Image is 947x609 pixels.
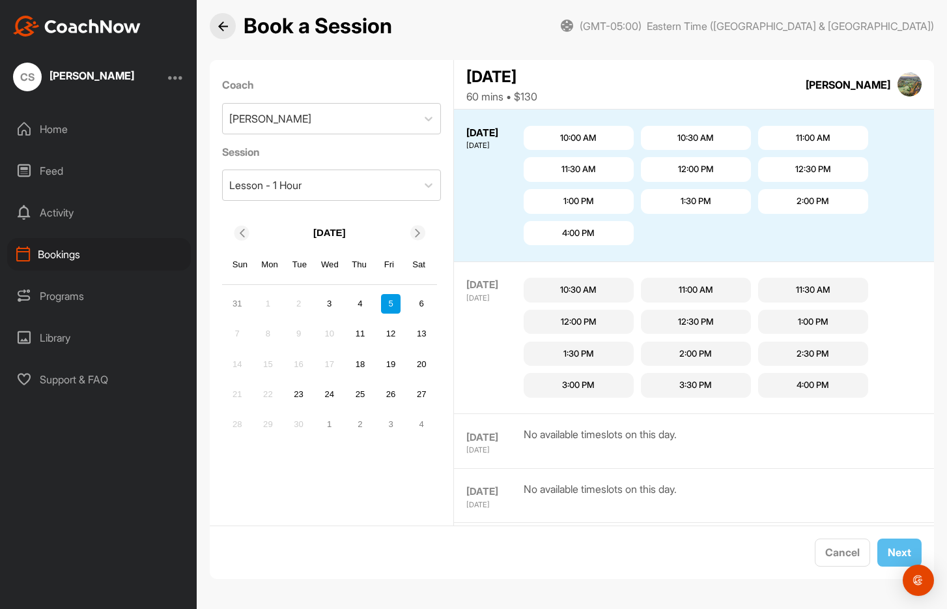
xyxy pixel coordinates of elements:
div: 1:30 PM [563,348,594,361]
div: Sat [410,256,427,273]
div: Open Intercom Messenger [903,565,934,596]
div: Feed [7,155,191,187]
img: Back [218,22,228,31]
div: [PERSON_NAME] [49,70,134,81]
div: [DATE] [466,278,520,293]
div: Choose Saturday, September 6th, 2025 [412,294,431,314]
div: Not available Tuesday, September 30th, 2025 [289,415,309,434]
div: Choose Friday, October 3rd, 2025 [381,415,401,434]
div: Programs [7,280,191,312]
div: Not available Tuesday, September 9th, 2025 [289,324,309,344]
div: [DATE] [466,484,520,499]
div: Choose Friday, September 19th, 2025 [381,354,401,374]
div: Choose Wednesday, September 3rd, 2025 [320,294,339,314]
div: Not available Sunday, September 14th, 2025 [227,354,247,374]
div: 12:00 PM [561,316,597,329]
div: CS [13,63,42,91]
div: 2:00 PM [679,348,712,361]
div: [DATE] [466,140,520,151]
div: Not available Monday, September 22nd, 2025 [258,385,277,404]
div: Home [7,113,191,145]
div: 4:00 PM [797,379,829,392]
div: Sun [232,256,249,273]
div: 10:00 AM [560,132,597,145]
div: Wed [321,256,338,273]
div: Not available Wednesday, September 17th, 2025 [320,354,339,374]
div: 11:30 AM [796,284,830,297]
div: 2:30 PM [797,348,829,361]
div: Not available Tuesday, September 2nd, 2025 [289,294,309,314]
button: Cancel [815,539,870,567]
div: Choose Wednesday, September 24th, 2025 [320,385,339,404]
div: [DATE] [466,126,520,141]
div: 10:30 AM [677,132,714,145]
div: Not available Tuesday, September 16th, 2025 [289,354,309,374]
div: 10:30 AM [560,284,597,297]
div: Choose Saturday, September 13th, 2025 [412,324,431,344]
div: [PERSON_NAME] [806,77,890,93]
div: Library [7,321,191,354]
div: Not available Sunday, September 21st, 2025 [227,385,247,404]
label: Coach [222,77,442,93]
div: Choose Thursday, October 2nd, 2025 [350,415,370,434]
div: Choose Wednesday, October 1st, 2025 [320,415,339,434]
div: Mon [261,256,278,273]
div: Support & FAQ [7,363,191,396]
div: 3:30 PM [679,379,712,392]
div: Not available Wednesday, September 10th, 2025 [320,324,339,344]
div: 11:00 AM [679,284,713,297]
div: 1:00 PM [563,195,594,208]
div: Lesson - 1 Hour [229,177,302,193]
span: (GMT-05:00) [580,19,642,33]
div: 11:30 AM [561,163,596,176]
label: Session [222,144,442,160]
p: [DATE] [313,226,346,241]
div: Fri [381,256,398,273]
div: 3:00 PM [562,379,595,392]
div: 11:00 AM [796,132,830,145]
div: Not available Monday, September 1st, 2025 [258,294,277,314]
div: 1:00 PM [798,316,828,329]
div: Not available Sunday, September 28th, 2025 [227,415,247,434]
div: 2:00 PM [797,195,829,208]
div: [DATE] [466,65,537,89]
div: Choose Thursday, September 11th, 2025 [350,324,370,344]
div: Not available Monday, September 29th, 2025 [258,415,277,434]
img: square_2b305e28227600b036f0274c1e170be2.jpg [898,72,922,97]
div: Choose Thursday, September 4th, 2025 [350,294,370,314]
div: Choose Thursday, September 25th, 2025 [350,385,370,404]
div: Not available Monday, September 15th, 2025 [258,354,277,374]
div: 4:00 PM [562,227,595,240]
div: 1:30 PM [681,195,711,208]
div: 12:00 PM [678,163,714,176]
div: No available timeslots on this day. [524,481,677,511]
div: Choose Friday, September 5th, 2025 [381,294,401,314]
div: [DATE] [466,293,520,304]
div: Choose Sunday, August 31st, 2025 [227,294,247,314]
img: CoachNow [13,16,141,37]
div: month 2025-09 [226,292,433,436]
button: Next [877,539,922,567]
span: Eastern Time ([GEOGRAPHIC_DATA] & [GEOGRAPHIC_DATA]) [647,19,934,33]
div: Choose Friday, September 26th, 2025 [381,385,401,404]
div: Bookings [7,238,191,271]
div: Choose Tuesday, September 23rd, 2025 [289,385,309,404]
div: No available timeslots on this day. [524,426,677,456]
div: 60 mins • $130 [466,89,537,104]
div: Choose Saturday, September 20th, 2025 [412,354,431,374]
div: [DATE] [466,430,520,445]
div: Not available Monday, September 8th, 2025 [258,324,277,344]
div: Choose Saturday, September 27th, 2025 [412,385,431,404]
h2: Book a Session [244,14,392,39]
div: Not available Sunday, September 7th, 2025 [227,324,247,344]
div: Choose Thursday, September 18th, 2025 [350,354,370,374]
div: Activity [7,196,191,229]
div: Choose Friday, September 12th, 2025 [381,324,401,344]
div: Thu [351,256,368,273]
div: [DATE] [466,499,520,511]
div: 12:30 PM [795,163,831,176]
div: [PERSON_NAME] [229,111,311,126]
div: [DATE] [466,445,520,456]
div: Choose Saturday, October 4th, 2025 [412,415,431,434]
div: Tue [291,256,308,273]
